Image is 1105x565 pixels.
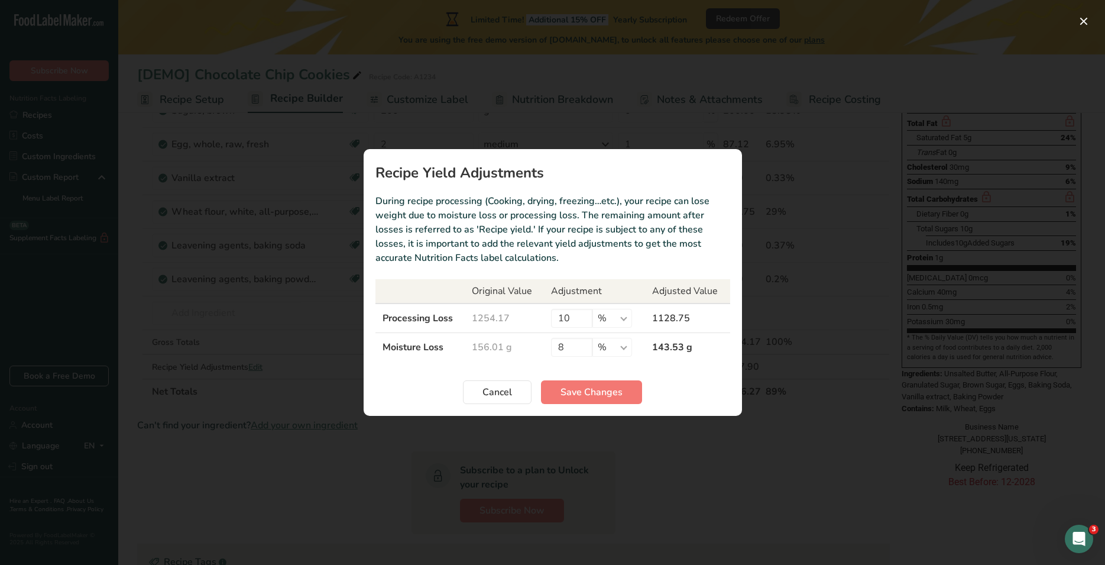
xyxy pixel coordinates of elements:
[560,385,623,399] span: Save Changes
[465,304,544,333] td: 1254.17
[465,333,544,362] td: 156.01 g
[375,333,465,362] td: Moisture Loss
[465,279,544,304] th: Original Value
[375,194,730,265] p: During recipe processing (Cooking, drying, freezing…etc.), your recipe can lose weight due to moi...
[544,279,645,304] th: Adjustment
[541,380,642,404] button: Save Changes
[1089,525,1098,534] span: 3
[482,385,512,399] span: Cancel
[375,166,730,180] h1: Recipe Yield Adjustments
[375,304,465,333] td: Processing Loss
[645,279,730,304] th: Adjusted Value
[463,380,532,404] button: Cancel
[645,333,730,362] td: 143.53 g
[645,304,730,333] td: 1128.75
[1065,525,1093,553] iframe: Intercom live chat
